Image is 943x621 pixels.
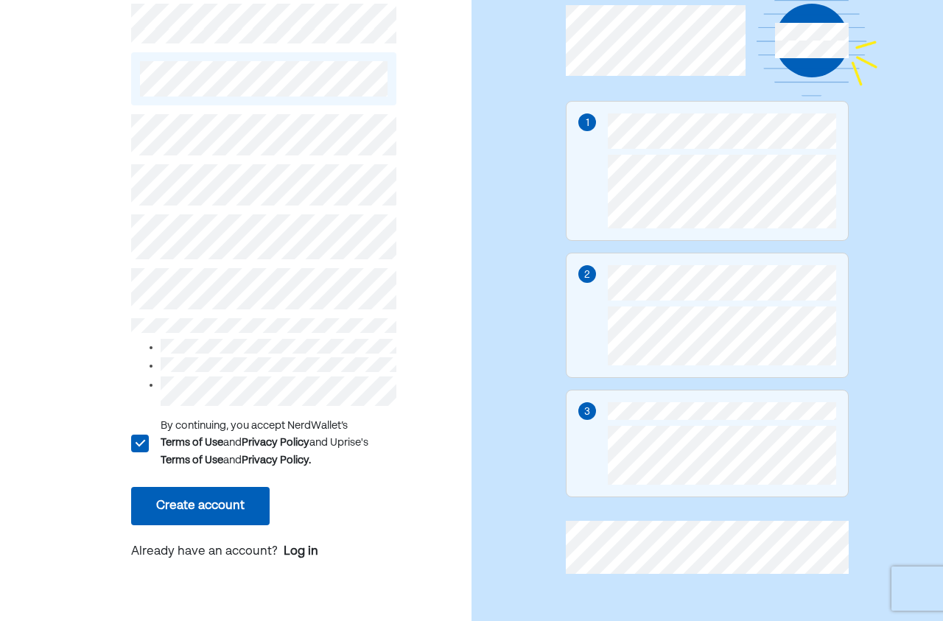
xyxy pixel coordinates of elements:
div: L [130,434,148,452]
div: 3 [584,404,590,420]
div: Privacy Policy [242,434,309,452]
div: Terms of Use [161,452,223,469]
div: By continuing, you accept NerdWallet’s and and Uprise's and [161,418,396,469]
div: 2 [584,267,590,283]
button: Create account [131,487,270,525]
a: Log in [284,543,318,561]
div: Terms of Use [161,434,223,452]
div: Privacy Policy. [242,452,311,469]
div: 1 [586,115,589,131]
p: Already have an account? [131,543,396,562]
